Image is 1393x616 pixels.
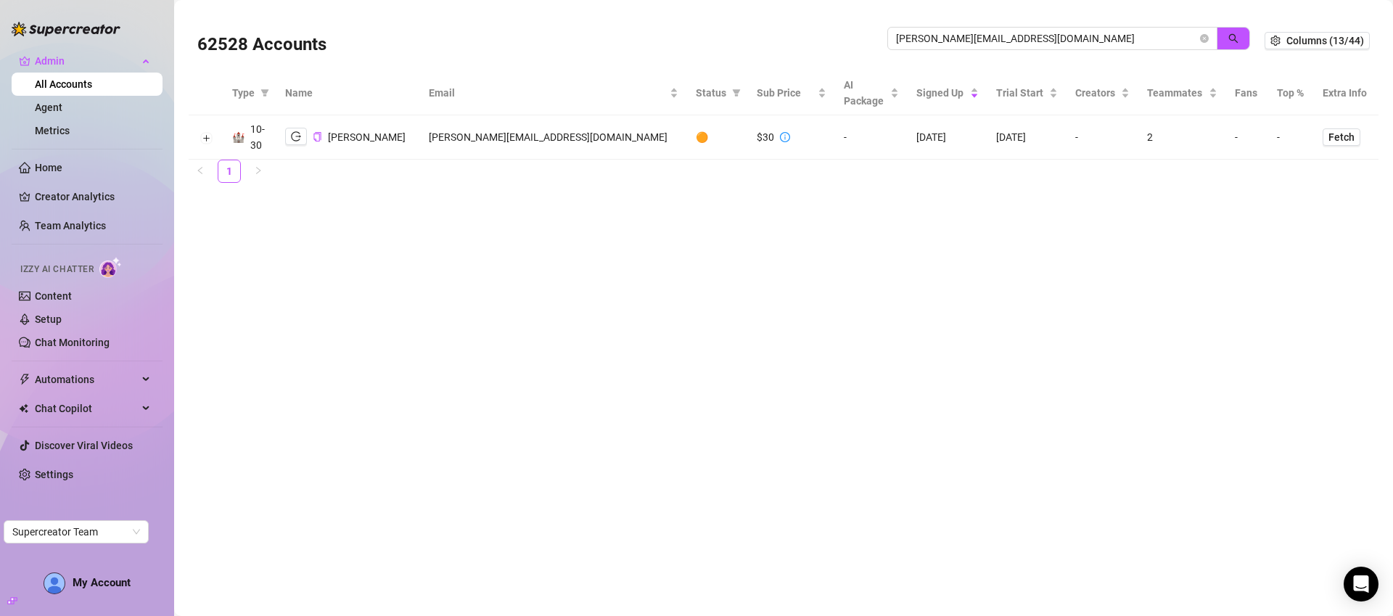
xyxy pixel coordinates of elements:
span: filter [258,82,272,104]
button: logout [285,128,307,145]
span: AI Package [844,77,887,109]
a: Discover Viral Videos [35,440,133,451]
th: Teammates [1138,71,1226,115]
button: right [247,160,270,183]
img: logo-BBDzfeDw.svg [12,22,120,36]
button: left [189,160,212,183]
span: Chat Copilot [35,397,138,420]
td: - [835,115,908,160]
button: Expand row [200,132,212,144]
img: AI Chatter [99,257,122,278]
span: Email [429,85,667,101]
span: thunderbolt [19,374,30,385]
a: Metrics [35,125,70,136]
td: - [1268,115,1315,160]
span: copy [313,132,322,141]
img: Chat Copilot [19,403,28,414]
td: [PERSON_NAME][EMAIL_ADDRESS][DOMAIN_NAME] [420,115,687,160]
a: Settings [35,469,73,480]
a: 1 [218,160,240,182]
div: $30 [757,129,774,145]
span: logout [291,131,301,141]
span: Type [232,85,255,101]
th: Creators [1067,71,1138,115]
a: Chat Monitoring [35,337,110,348]
div: 10-30 [250,121,268,153]
th: Signed Up [908,71,987,115]
li: Previous Page [189,160,212,183]
h3: 62528 Accounts [197,33,326,57]
span: My Account [73,576,131,589]
a: Content [35,290,72,302]
span: filter [729,82,744,104]
span: Signed Up [916,85,966,101]
button: Columns (13/44) [1265,32,1370,49]
th: AI Package [835,71,908,115]
span: Supercreator Team [12,521,140,543]
div: 🏰 [232,129,245,145]
button: Fetch [1323,128,1360,146]
span: [PERSON_NAME] [328,131,406,143]
a: Home [35,162,62,173]
th: Sub Price [748,71,835,115]
span: Izzy AI Chatter [20,263,94,276]
th: Top % [1268,71,1315,115]
div: Open Intercom Messenger [1344,567,1378,601]
th: Extra Info [1314,71,1378,115]
a: Setup [35,313,62,325]
a: Agent [35,102,62,113]
span: Automations [35,368,138,391]
span: left [196,166,205,175]
span: Trial Start [996,85,1046,101]
td: [DATE] [908,115,987,160]
span: Fetch [1328,131,1355,143]
input: Search by UID / Name / Email / Creator Username [896,30,1197,46]
a: Creator Analytics [35,185,151,208]
th: Trial Start [987,71,1067,115]
td: - [1067,115,1138,160]
span: filter [732,89,741,97]
th: Email [420,71,687,115]
th: Fans [1226,71,1267,115]
li: Next Page [247,160,270,183]
td: - [1226,115,1267,160]
a: All Accounts [35,78,92,90]
span: 2 [1147,131,1153,143]
li: 1 [218,160,241,183]
span: right [254,166,263,175]
span: setting [1270,36,1281,46]
span: 🟠 [696,131,708,143]
span: info-circle [780,132,790,142]
span: Admin [35,49,138,73]
span: Sub Price [757,85,815,101]
span: filter [260,89,269,97]
span: crown [19,55,30,67]
th: Name [276,71,420,115]
span: build [7,596,17,606]
button: Copy Account UID [313,131,322,142]
span: Columns (13/44) [1286,35,1364,46]
img: AD_cMMTxCeTpmN1d5MnKJ1j-_uXZCpTKapSSqNGg4PyXtR_tCW7gZXTNmFz2tpVv9LSyNV7ff1CaS4f4q0HLYKULQOwoM5GQR... [44,573,65,594]
td: [DATE] [987,115,1067,160]
span: Status [696,85,726,101]
span: Creators [1075,85,1118,101]
a: Team Analytics [35,220,106,231]
span: Teammates [1147,85,1206,101]
span: search [1228,33,1238,44]
button: close-circle [1200,34,1209,43]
